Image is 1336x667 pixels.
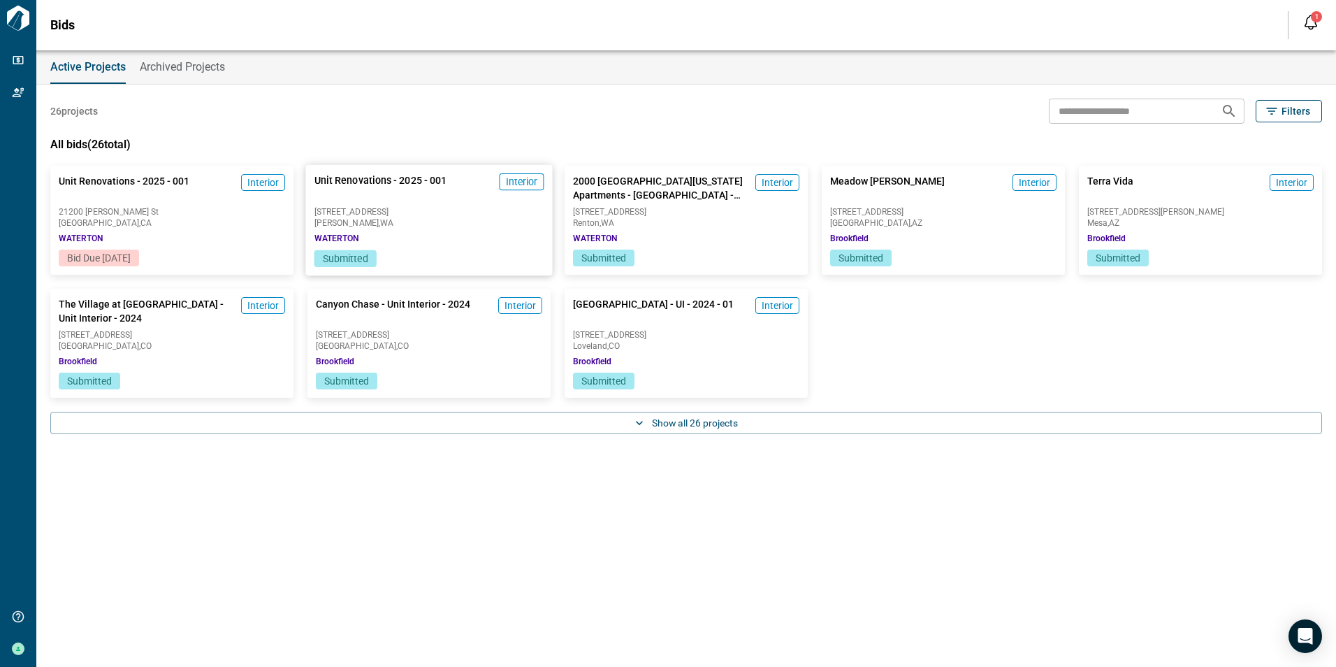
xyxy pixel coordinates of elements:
[59,233,103,244] span: WATERTON
[573,331,799,339] span: [STREET_ADDRESS]
[581,252,626,264] span: Submitted
[573,233,617,244] span: WATERTON
[573,356,611,367] span: Brookfield
[1096,252,1140,264] span: Submitted
[50,138,131,151] span: All bids ( 26 total)
[314,208,544,216] span: [STREET_ADDRESS]
[573,208,799,216] span: [STREET_ADDRESS]
[1256,100,1322,122] button: Filters
[59,174,189,202] span: Unit Renovations - 2025 - 001
[573,174,750,202] span: 2000 [GEOGRAPHIC_DATA][US_STATE] Apartments - [GEOGRAPHIC_DATA] - 2024
[50,60,126,74] span: Active Projects
[1215,97,1243,125] button: Search projects
[1276,175,1307,189] span: Interior
[247,175,279,189] span: Interior
[1087,174,1133,202] span: Terra Vida
[573,297,734,325] span: [GEOGRAPHIC_DATA] - UI - 2024 - 01
[314,219,544,227] span: [PERSON_NAME] , WA
[1087,219,1314,227] span: Mesa , AZ
[247,299,279,313] span: Interior
[140,60,225,74] span: Archived Projects
[830,208,1057,216] span: [STREET_ADDRESS]
[316,342,542,350] span: [GEOGRAPHIC_DATA] , CO
[506,175,538,189] span: Interior
[59,208,285,216] span: 21200 [PERSON_NAME] St
[830,174,945,202] span: Meadow [PERSON_NAME]
[324,375,369,387] span: Submitted
[1300,11,1322,34] button: Open notification feed
[316,331,542,339] span: [STREET_ADDRESS]
[830,219,1057,227] span: [GEOGRAPHIC_DATA] , AZ
[59,356,97,367] span: Brookfield
[59,342,285,350] span: [GEOGRAPHIC_DATA] , CO
[1019,175,1050,189] span: Interior
[1087,233,1126,244] span: Brookfield
[581,375,626,387] span: Submitted
[1281,104,1310,118] span: Filters
[1315,13,1319,20] span: 1
[314,173,447,202] span: Unit Renovations - 2025 - 001
[59,331,285,339] span: [STREET_ADDRESS]
[504,299,536,313] span: Interior
[573,342,799,350] span: Loveland , CO
[838,252,883,264] span: Submitted
[67,252,131,264] span: Bid Due [DATE]
[323,253,368,264] span: Submitted
[50,412,1322,434] button: Show all 26 projects
[50,18,75,32] span: Bids
[1087,208,1314,216] span: [STREET_ADDRESS][PERSON_NAME]
[67,375,112,387] span: Submitted
[50,104,98,118] span: 26 projects
[314,233,359,244] span: WATERTON
[59,297,235,325] span: The Village at [GEOGRAPHIC_DATA] - Unit Interior - 2024
[762,175,793,189] span: Interior
[59,219,285,227] span: [GEOGRAPHIC_DATA] , CA
[316,356,354,367] span: Brookfield
[830,233,869,244] span: Brookfield
[36,50,1336,84] div: base tabs
[762,299,793,313] span: Interior
[573,219,799,227] span: Renton , WA
[316,297,470,325] span: Canyon Chase - Unit Interior - 2024
[1288,619,1322,653] div: Open Intercom Messenger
